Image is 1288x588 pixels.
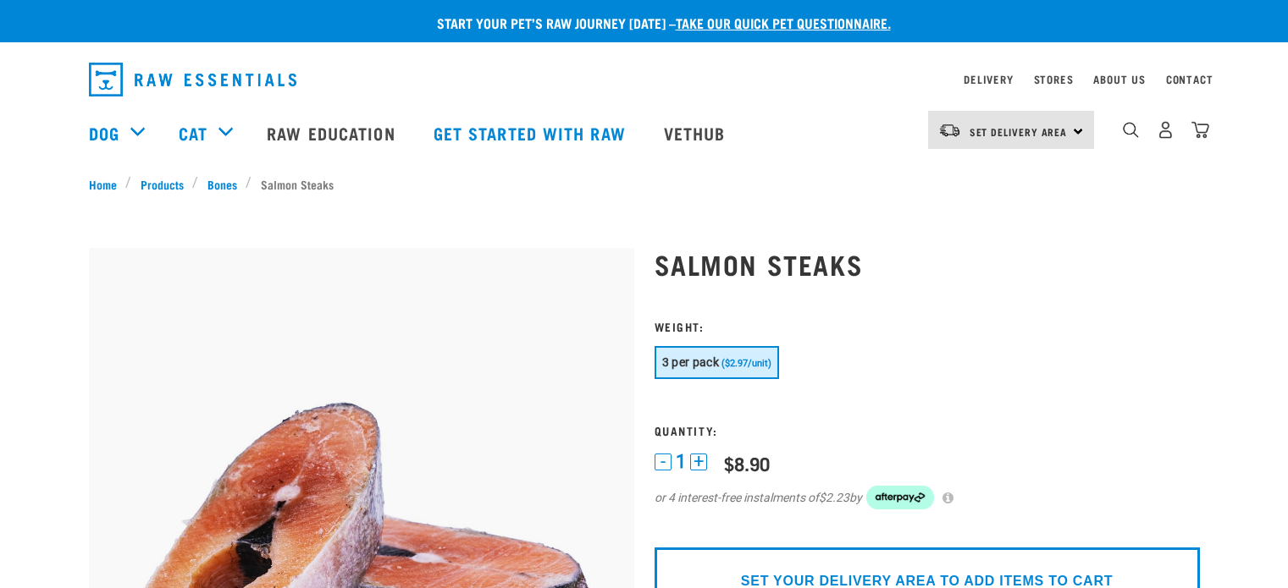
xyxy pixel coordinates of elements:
[89,175,1200,193] nav: breadcrumbs
[655,249,1200,279] h1: Salmon Steaks
[179,120,207,146] a: Cat
[250,99,416,167] a: Raw Education
[1123,122,1139,138] img: home-icon-1@2x.png
[198,175,246,193] a: Bones
[75,56,1213,103] nav: dropdown navigation
[1191,121,1209,139] img: home-icon@2x.png
[676,453,686,470] span: 1
[655,346,780,379] button: 3 per pack ($2.97/unit)
[1166,76,1213,82] a: Contact
[690,453,707,470] button: +
[131,175,192,193] a: Products
[655,424,1200,437] h3: Quantity:
[89,63,296,96] img: Raw Essentials Logo
[662,355,720,369] span: 3 per pack
[89,120,119,146] a: Dog
[819,489,849,507] span: $2.23
[724,453,770,474] div: $8.90
[655,453,672,470] button: -
[938,123,961,138] img: van-moving.png
[417,99,647,167] a: Get started with Raw
[866,486,934,509] img: Afterpay
[1034,76,1074,82] a: Stores
[970,129,1068,135] span: Set Delivery Area
[1093,76,1145,82] a: About Us
[676,19,891,26] a: take our quick pet questionnaire.
[655,320,1200,332] h3: Weight:
[1157,121,1175,139] img: user.png
[655,486,1200,509] div: or 4 interest-free instalments of by
[964,76,1013,82] a: Delivery
[89,175,126,193] a: Home
[721,358,771,369] span: ($2.97/unit)
[647,99,747,167] a: Vethub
